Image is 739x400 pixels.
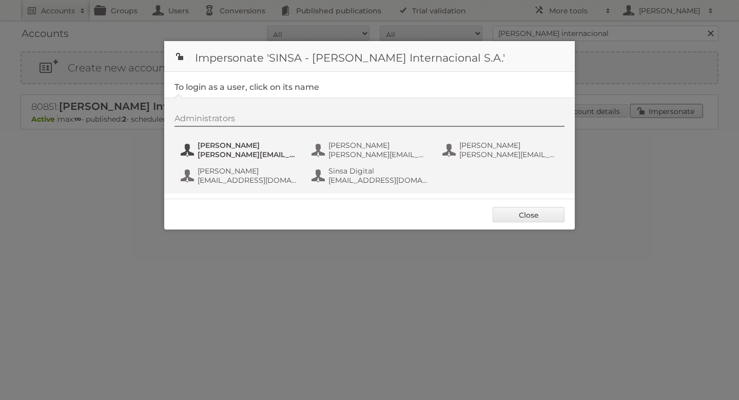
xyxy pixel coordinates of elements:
button: [PERSON_NAME] [PERSON_NAME][EMAIL_ADDRESS][PERSON_NAME][DOMAIN_NAME] [310,140,431,160]
span: [EMAIL_ADDRESS][DOMAIN_NAME] [328,176,428,185]
h1: Impersonate 'SINSA - [PERSON_NAME] Internacional S.A.' [164,41,575,72]
span: [PERSON_NAME] [459,141,559,150]
button: [PERSON_NAME] [PERSON_NAME][EMAIL_ADDRESS][PERSON_NAME][DOMAIN_NAME] [180,140,300,160]
button: [PERSON_NAME] [PERSON_NAME][EMAIL_ADDRESS][PERSON_NAME][DOMAIN_NAME] [441,140,562,160]
span: [EMAIL_ADDRESS][DOMAIN_NAME] [198,176,297,185]
span: [PERSON_NAME][EMAIL_ADDRESS][PERSON_NAME][DOMAIN_NAME] [328,150,428,159]
div: Administrators [174,113,565,127]
legend: To login as a user, click on its name [174,82,319,92]
span: [PERSON_NAME][EMAIL_ADDRESS][PERSON_NAME][DOMAIN_NAME] [198,150,297,159]
span: Sinsa Digital [328,166,428,176]
button: [PERSON_NAME] [EMAIL_ADDRESS][DOMAIN_NAME] [180,165,300,186]
span: [PERSON_NAME] [198,166,297,176]
a: Close [493,207,565,222]
span: [PERSON_NAME][EMAIL_ADDRESS][PERSON_NAME][DOMAIN_NAME] [459,150,559,159]
span: [PERSON_NAME] [198,141,297,150]
button: Sinsa Digital [EMAIL_ADDRESS][DOMAIN_NAME] [310,165,431,186]
span: [PERSON_NAME] [328,141,428,150]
